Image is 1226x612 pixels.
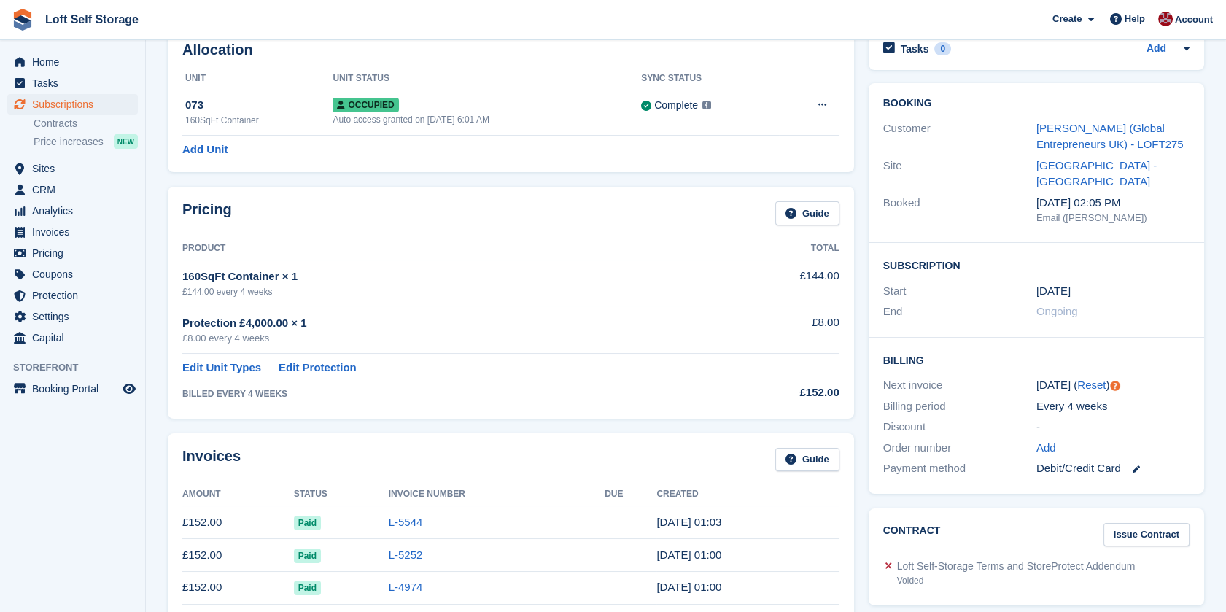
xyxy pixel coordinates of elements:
div: Discount [883,419,1036,435]
div: Billing period [883,398,1036,415]
a: menu [7,306,138,327]
h2: Tasks [901,42,929,55]
div: Start [883,283,1036,300]
span: Protection [32,285,120,306]
div: Debit/Credit Card [1036,460,1190,477]
a: menu [7,52,138,72]
span: Create [1052,12,1082,26]
a: Guide [775,201,839,225]
div: [DATE] ( ) [1036,377,1190,394]
time: 2025-05-02 00:00:00 UTC [1036,283,1071,300]
a: menu [7,379,138,399]
div: Loft Self-Storage Terms and StoreProtect Addendum [897,559,1136,574]
div: Auto access granted on [DATE] 6:01 AM [333,113,641,126]
a: menu [7,201,138,221]
span: Tasks [32,73,120,93]
th: Created [656,483,839,506]
div: 073 [185,97,333,114]
th: Product [182,237,718,260]
span: Home [32,52,120,72]
span: Pricing [32,243,120,263]
th: Due [605,483,656,506]
a: Edit Unit Types [182,360,261,376]
a: Contracts [34,117,138,131]
h2: Booking [883,98,1190,109]
td: £8.00 [718,306,839,354]
span: Capital [32,328,120,348]
div: End [883,303,1036,320]
a: Issue Contract [1103,523,1190,547]
a: menu [7,73,138,93]
td: £152.00 [182,506,294,539]
th: Unit [182,67,333,90]
th: Invoice Number [389,483,605,506]
th: Sync Status [641,67,779,90]
span: Ongoing [1036,305,1078,317]
span: Analytics [32,201,120,221]
div: £8.00 every 4 weeks [182,331,718,346]
div: Voided [897,574,1136,587]
time: 2025-06-27 00:00:02 UTC [656,549,721,561]
th: Amount [182,483,294,506]
time: 2025-07-25 00:03:38 UTC [656,516,721,528]
div: Order number [883,440,1036,457]
a: menu [7,285,138,306]
img: icon-info-grey-7440780725fd019a000dd9b08b2336e03edf1995a4989e88bcd33f0948082b44.svg [702,101,711,109]
th: Total [718,237,839,260]
a: menu [7,264,138,284]
div: - [1036,419,1190,435]
span: Price increases [34,135,104,149]
a: L-4974 [389,581,423,593]
span: Invoices [32,222,120,242]
div: 0 [934,42,951,55]
span: Sites [32,158,120,179]
a: Add [1036,440,1056,457]
span: Occupied [333,98,398,112]
th: Status [294,483,389,506]
div: Site [883,158,1036,190]
span: Paid [294,516,321,530]
span: Storefront [13,360,145,375]
div: [DATE] 02:05 PM [1036,195,1190,212]
a: L-5252 [389,549,423,561]
span: Booking Portal [32,379,120,399]
a: Add [1147,41,1166,58]
a: Loft Self Storage [39,7,144,31]
a: Price increases NEW [34,133,138,150]
a: Preview store [120,380,138,398]
th: Unit Status [333,67,641,90]
a: menu [7,158,138,179]
div: 160SqFt Container × 1 [182,268,718,285]
a: menu [7,243,138,263]
time: 2025-05-30 00:00:31 UTC [656,581,721,593]
div: Complete [654,98,698,113]
a: Edit Protection [279,360,357,376]
div: BILLED EVERY 4 WEEKS [182,387,718,400]
div: Next invoice [883,377,1036,394]
div: Booked [883,195,1036,225]
div: Payment method [883,460,1036,477]
span: CRM [32,179,120,200]
div: Customer [883,120,1036,153]
a: menu [7,94,138,115]
a: [PERSON_NAME] (Global Entrepreneurs UK) - LOFT275 [1036,122,1184,151]
div: £152.00 [718,384,839,401]
h2: Invoices [182,448,241,472]
div: Every 4 weeks [1036,398,1190,415]
span: Paid [294,581,321,595]
div: Email ([PERSON_NAME]) [1036,211,1190,225]
span: Coupons [32,264,120,284]
div: £144.00 every 4 weeks [182,285,718,298]
h2: Subscription [883,257,1190,272]
span: Paid [294,549,321,563]
a: Reset [1077,379,1106,391]
td: £144.00 [718,260,839,306]
a: menu [7,328,138,348]
h2: Billing [883,352,1190,367]
span: Help [1125,12,1145,26]
td: £152.00 [182,539,294,572]
h2: Pricing [182,201,232,225]
div: NEW [114,134,138,149]
a: menu [7,179,138,200]
div: Protection £4,000.00 × 1 [182,315,718,332]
